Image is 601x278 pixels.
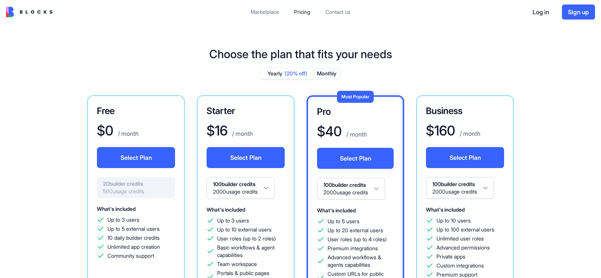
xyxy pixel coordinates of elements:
button: Log in [526,5,556,20]
div: v 4.0.25 [21,12,37,18]
img: tab_domain_overview_orange.svg [20,44,26,50]
a: Pricing [288,5,316,19]
span: Advanced permissions [436,244,490,251]
span: Community support [107,252,154,260]
button: Select Plan [317,148,394,169]
button: Yearly [261,68,314,79]
span: 20 builder credits [103,180,169,188]
img: tab_keywords_by_traffic_grey.svg [75,44,81,50]
img: website_grey.svg [12,20,18,26]
h1: $ 0 [97,123,113,138]
span: Unlimited user roles [436,235,484,242]
span: Premium integrations [328,245,378,252]
span: Most Popular [341,94,369,99]
span: Up to 3 users [107,216,139,224]
span: (20% off) [285,70,307,77]
button: Select Plan [97,147,175,168]
a: Marketplace [245,5,285,19]
span: What's included [97,206,136,212]
p: / month [231,129,253,138]
span: User roles (up to 4 roles) [328,236,387,243]
span: Up to 100 external users [436,226,494,233]
h3: Business [426,105,504,117]
span: Up to 5 users [328,218,359,225]
button: Sign up [562,5,595,20]
span: Private apps [436,253,465,260]
h3: Pro [317,106,394,118]
span: Up to 10 external users [217,226,272,233]
p: / month [345,130,367,139]
span: Up to 3 users [217,217,249,224]
div: Contact us [325,8,350,16]
img: logo [6,7,53,17]
div: Pricing [294,8,310,16]
span: User roles (up to 2 roles) [217,235,276,242]
h1: Choose the plan that fits your needs [209,47,392,61]
div: Domain Overview [29,44,67,49]
span: What's included [207,206,245,213]
button: Select Plan [426,147,504,168]
img: logo_orange.svg [12,12,18,18]
div: Domain: [DOMAIN_NAME] [20,20,83,26]
span: Unlimited app creation [107,243,160,251]
h3: Starter [207,105,285,117]
span: Up to 5 external users [107,225,160,233]
span: Custom integrations [436,262,484,269]
div: Marketplace [251,8,279,16]
h1: $ 16 [207,123,228,138]
span: Basic workflows & agent capabilities [217,244,285,259]
h3: Free [97,105,175,117]
button: Select Plan [207,147,285,168]
button: Monthly [314,68,340,79]
p: / month [116,129,139,138]
span: What's included [317,207,356,213]
span: Up to 10 users [436,217,471,224]
h1: $ 40 [317,124,342,139]
a: Contact us [319,5,356,19]
span: 500 usage credits [103,188,169,195]
p: / month [458,129,480,138]
h1: $ 160 [426,123,455,138]
span: Team workspace [217,260,257,268]
span: 10 daily builder credits [107,234,160,242]
span: Advanced workflows & agents capabilities [328,254,394,269]
div: Keywords by Traffic [83,44,127,49]
span: Up to 20 external users [328,227,383,234]
span: What's included [426,206,465,213]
